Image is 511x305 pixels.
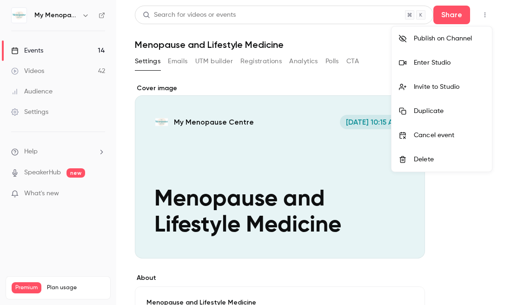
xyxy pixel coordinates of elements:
div: Cancel event [414,131,484,140]
div: Invite to Studio [414,82,484,92]
div: Enter Studio [414,58,484,67]
div: Duplicate [414,106,484,116]
div: Publish on Channel [414,34,484,43]
div: Delete [414,155,484,164]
